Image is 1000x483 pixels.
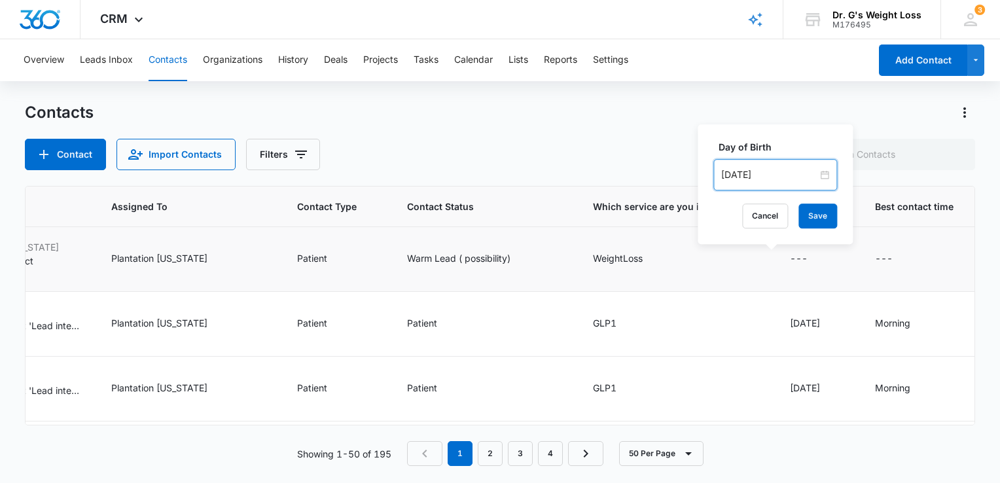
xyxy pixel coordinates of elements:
div: Assigned To - Plantation Florida - Select to Edit Field [111,251,231,267]
button: Projects [363,39,398,81]
div: Contact Status - Warm Lead ( possibility) - Select to Edit Field [407,251,534,267]
div: Morning [875,316,910,330]
div: Contact Type - Patient - Select to Edit Field [297,381,351,397]
div: GLP1 [593,316,616,330]
button: Overview [24,39,64,81]
div: Patient [297,251,327,265]
label: Day of Birth [719,140,842,154]
div: Contact Status - Patient - Select to Edit Field [407,381,461,397]
em: 1 [448,441,473,466]
button: Actions [954,102,975,123]
a: Page 3 [508,441,533,466]
div: Day of Birth - -406512000 - Select to Edit Field [790,316,844,332]
div: Plantation [US_STATE] [111,381,207,395]
a: Page 2 [478,441,503,466]
div: Patient [297,381,327,395]
h1: Contacts [25,103,94,122]
div: --- [790,251,808,267]
button: Contacts [149,39,187,81]
button: Save [798,204,837,228]
div: --- [875,251,893,267]
input: Search Contacts [791,139,975,170]
div: Patient [407,381,437,395]
button: Add Contact [25,139,106,170]
button: Add Contact [879,45,967,76]
nav: Pagination [407,441,603,466]
button: Tasks [414,39,438,81]
p: Showing 1-50 of 195 [297,447,391,461]
input: Feb 10, 1951 [721,168,817,182]
span: 3 [974,5,985,15]
div: Day of Birth - 617414400 - Select to Edit Field [790,381,844,397]
button: Lists [509,39,528,81]
div: Assigned To - Plantation Florida - Select to Edit Field [111,381,231,397]
button: Import Contacts [116,139,236,170]
div: GLP1 [593,381,616,395]
span: Contact Type [297,200,357,213]
div: Warm Lead ( possibility) [407,251,510,265]
div: Plantation [US_STATE] [111,251,207,265]
div: Which service are you interested in? - GLP1 - Select to Edit Field [593,381,640,397]
span: Assigned To [111,200,247,213]
span: Contact Status [407,200,543,213]
button: Leads Inbox [80,39,133,81]
button: History [278,39,308,81]
div: Day of Birth - - Select to Edit Field [790,251,831,267]
div: [DATE] [790,381,820,395]
div: account name [832,10,921,20]
a: Next Page [568,441,603,466]
span: CRM [100,12,128,26]
div: Best contact time - - Select to Edit Field [875,251,916,267]
div: Morning [875,381,910,395]
div: Plantation [US_STATE] [111,316,207,330]
div: Which service are you interested in? - GLP1 - Select to Edit Field [593,316,640,332]
div: notifications count [974,5,985,15]
button: Organizations [203,39,262,81]
div: Patient [407,316,437,330]
div: Contact Type - Patient - Select to Edit Field [297,316,351,332]
button: Settings [593,39,628,81]
div: Best contact time - Morning - Select to Edit Field [875,381,934,397]
div: Contact Type - Patient - Select to Edit Field [297,251,351,267]
button: Reports [544,39,577,81]
div: Patient [297,316,327,330]
div: Which service are you interested in? - WeightLoss - Select to Edit Field [593,251,666,267]
span: Best contact time [875,200,954,213]
button: Cancel [742,204,788,228]
button: Calendar [454,39,493,81]
div: Contact Status - Patient - Select to Edit Field [407,316,461,332]
button: Deals [324,39,348,81]
div: account id [832,20,921,29]
button: Filters [246,139,320,170]
div: WeightLoss [593,251,643,265]
button: 50 Per Page [619,441,704,466]
a: Page 4 [538,441,563,466]
div: Assigned To - Plantation Florida - Select to Edit Field [111,316,231,332]
span: Which service are you interested in? [593,200,759,213]
div: Best contact time - Morning - Select to Edit Field [875,316,934,332]
div: [DATE] [790,316,820,330]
